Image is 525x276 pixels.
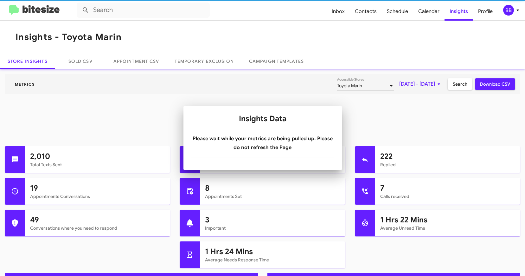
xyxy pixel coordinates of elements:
[241,54,311,69] a: Campaign Templates
[327,2,350,21] span: Inbox
[10,82,40,87] span: Metrics
[205,193,340,200] mat-card-subtitle: Appointments Set
[205,246,340,257] h1: 1 Hrs 24 Mins
[399,78,443,90] span: [DATE] - [DATE]
[380,183,515,193] h1: 7
[106,54,167,69] a: Appointment CSV
[30,225,165,231] mat-card-subtitle: Conversations where you need to respond
[380,193,515,200] mat-card-subtitle: Calls received
[337,83,362,89] span: Toyota Marin
[191,114,334,124] h1: Insights Data
[382,2,413,21] span: Schedule
[30,193,165,200] mat-card-subtitle: Appointments Conversations
[77,3,210,18] input: Search
[205,183,340,193] h1: 8
[350,2,382,21] span: Contacts
[480,78,510,90] span: Download CSV
[167,54,241,69] a: Temporary Exclusion
[193,135,333,151] b: Please wait while your metrics are being pulled up. Please do not refresh the Page
[453,78,467,90] span: Search
[503,5,514,16] div: BB
[30,151,165,161] h1: 2,010
[473,2,498,21] span: Profile
[205,225,340,231] mat-card-subtitle: Important
[445,2,473,21] span: Insights
[30,183,165,193] h1: 19
[380,151,515,161] h1: 222
[205,257,340,263] mat-card-subtitle: Average Needs Response Time
[16,32,122,42] h1: Insights - Toyota Marin
[413,2,445,21] span: Calendar
[380,215,515,225] h1: 1 Hrs 22 Mins
[55,54,106,69] a: Sold CSV
[380,225,515,231] mat-card-subtitle: Average Unread Time
[30,215,165,225] h1: 49
[205,215,340,225] h1: 3
[30,161,165,168] mat-card-subtitle: Total Texts Sent
[380,161,515,168] mat-card-subtitle: Replied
